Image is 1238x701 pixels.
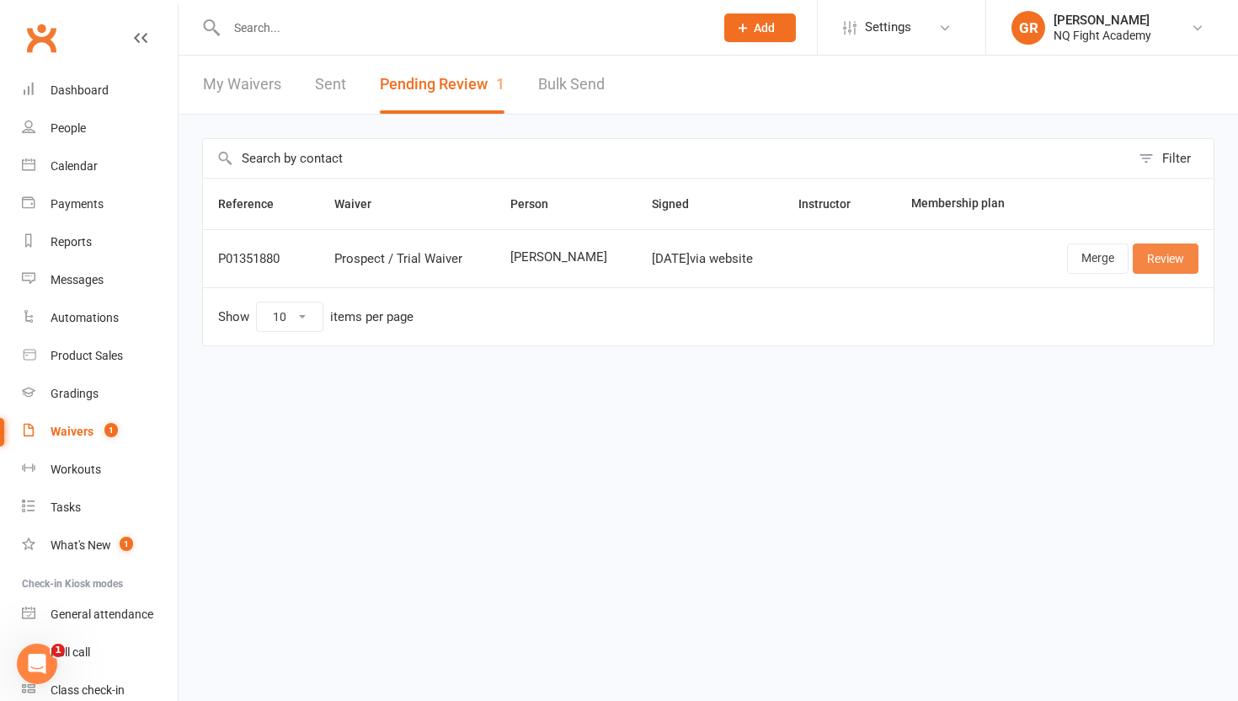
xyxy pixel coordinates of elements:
a: Messages [22,261,178,299]
input: Search... [221,16,702,40]
div: Automations [51,311,119,324]
span: Waiver [334,197,390,211]
button: Add [724,13,796,42]
div: Gradings [51,387,99,400]
a: My Waivers [203,56,281,114]
span: Signed [652,197,707,211]
a: Payments [22,185,178,223]
a: Gradings [22,375,178,413]
div: Payments [51,197,104,211]
a: Calendar [22,147,178,185]
div: People [51,121,86,135]
button: Pending Review1 [380,56,504,114]
div: Class check-in [51,683,125,697]
button: Person [510,194,567,214]
div: Dashboard [51,83,109,97]
th: Membership plan [896,179,1034,229]
button: Filter [1130,139,1214,178]
div: Waivers [51,425,93,438]
div: Calendar [51,159,98,173]
span: Reference [218,197,292,211]
div: Messages [51,273,104,286]
a: Merge [1067,243,1129,274]
div: Show [218,302,414,332]
div: General attendance [51,607,153,621]
div: [DATE] via website [652,252,768,266]
div: items per page [330,310,414,324]
span: 1 [496,75,504,93]
span: Instructor [798,197,869,211]
div: NQ Fight Academy [1054,28,1151,43]
div: Roll call [51,645,90,659]
div: Prospect / Trial Waiver [334,252,480,266]
a: General attendance kiosk mode [22,596,178,634]
div: P01351880 [218,252,304,266]
span: Add [754,21,775,35]
a: Product Sales [22,337,178,375]
button: Reference [218,194,292,214]
span: Settings [865,8,911,46]
a: Workouts [22,451,178,489]
div: Workouts [51,463,101,476]
a: Automations [22,299,178,337]
button: Signed [652,194,707,214]
iframe: Intercom live chat [17,644,57,684]
div: Tasks [51,500,81,514]
button: Instructor [798,194,869,214]
a: Sent [315,56,346,114]
div: GR [1011,11,1045,45]
div: What's New [51,538,111,552]
button: Waiver [334,194,390,214]
a: Bulk Send [538,56,605,114]
span: Person [510,197,567,211]
a: Waivers 1 [22,413,178,451]
div: [PERSON_NAME] [1054,13,1151,28]
span: [PERSON_NAME] [510,250,622,265]
a: What's New1 [22,527,178,565]
div: Product Sales [51,349,123,362]
a: Clubworx [20,17,62,59]
div: Filter [1162,148,1191,169]
span: 1 [104,423,118,437]
a: Review [1133,243,1198,274]
div: Reports [51,235,92,249]
a: Reports [22,223,178,261]
a: People [22,110,178,147]
a: Tasks [22,489,178,527]
span: 1 [51,644,65,657]
span: 1 [120,537,133,551]
a: Dashboard [22,72,178,110]
input: Search by contact [203,139,1130,178]
a: Roll call [22,634,178,672]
